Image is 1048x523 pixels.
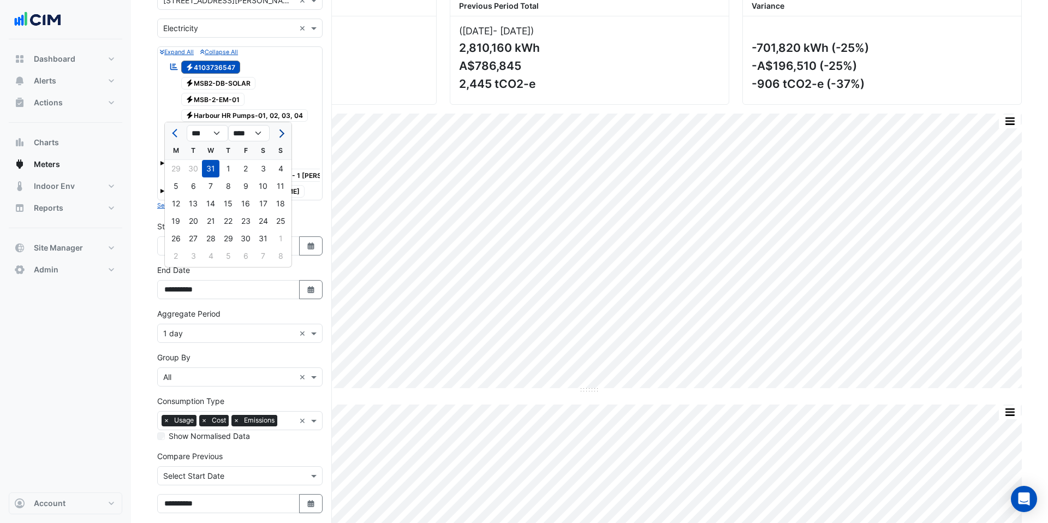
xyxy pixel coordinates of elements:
div: Thursday, August 15, 2024 [219,195,237,212]
app-icon: Reports [14,203,25,213]
div: 23 [237,212,254,230]
div: Friday, August 16, 2024 [237,195,254,212]
div: 19 [167,212,184,230]
div: 7 [254,247,272,265]
button: Account [9,492,122,514]
div: Wednesday, August 14, 2024 [202,195,219,212]
button: Actions [9,92,122,114]
button: Collapse All [200,47,238,57]
span: Emissions [241,415,277,426]
span: Cost [209,415,229,426]
div: Monday, August 5, 2024 [167,177,184,195]
fa-icon: Select Date [306,241,316,251]
div: Sunday, August 18, 2024 [272,195,289,212]
div: 27 [184,230,202,247]
app-icon: Charts [14,137,25,148]
div: -A$196,510 (-25%) [752,59,1010,73]
small: Collapse All [200,49,238,56]
button: Dashboard [9,48,122,70]
label: Start Date [157,221,194,232]
div: 31 [202,160,219,177]
div: 2 [237,160,254,177]
div: W [202,142,219,159]
div: Saturday, September 7, 2024 [254,247,272,265]
div: Tuesday, July 30, 2024 [184,160,202,177]
div: 4 [272,160,289,177]
div: 1 [219,160,237,177]
span: Clear [299,415,308,426]
div: 30 [237,230,254,247]
span: × [162,415,171,426]
div: 29 [219,230,237,247]
button: Next month [274,124,287,142]
div: Tuesday, August 20, 2024 [184,212,202,230]
div: 13 [184,195,202,212]
button: Previous month [169,124,182,142]
div: Saturday, August 17, 2024 [254,195,272,212]
fa-icon: Reportable [169,62,179,71]
span: - [DATE] [493,25,531,37]
small: Select Reportable [157,202,207,209]
div: 8 [219,177,237,195]
fa-icon: Electricity [186,95,194,103]
select: Select year [228,125,270,141]
div: 5 [219,247,237,265]
button: Reports [9,197,122,219]
div: S [254,142,272,159]
div: Wednesday, August 7, 2024 [202,177,219,195]
label: Aggregate Period [157,308,221,319]
label: End Date [157,264,190,276]
div: 5 [167,177,184,195]
div: Friday, August 2, 2024 [237,160,254,177]
span: Account [34,498,65,509]
div: Tuesday, August 27, 2024 [184,230,202,247]
small: Expand All [160,49,194,56]
span: MSB2-DB-SOLAR [181,77,256,90]
div: 1 [272,230,289,247]
div: T [184,142,202,159]
div: 3 [254,160,272,177]
div: Monday, July 29, 2024 [167,160,184,177]
div: 2,445 tCO2-e [459,77,718,91]
span: Clear [299,22,308,34]
div: Thursday, August 29, 2024 [219,230,237,247]
div: Wednesday, September 4, 2024 [202,247,219,265]
span: Indoor Env [34,181,75,192]
span: 4103736547 [181,61,241,74]
fa-icon: Electricity [186,79,194,87]
span: Clear [299,371,308,383]
div: 18 [272,195,289,212]
div: Friday, August 30, 2024 [237,230,254,247]
div: Monday, August 19, 2024 [167,212,184,230]
div: Friday, September 6, 2024 [237,247,254,265]
div: Monday, August 26, 2024 [167,230,184,247]
div: -906 tCO2-e (-37%) [752,77,1010,91]
div: 24 [254,212,272,230]
div: A$786,845 [459,59,718,73]
button: More Options [999,406,1021,419]
div: 22 [219,212,237,230]
div: 30 [184,160,202,177]
img: Company Logo [13,9,62,31]
div: Sunday, August 4, 2024 [272,160,289,177]
div: Wednesday, July 31, 2024 [202,160,219,177]
fa-icon: Electricity [186,111,194,120]
div: 6 [237,247,254,265]
div: Thursday, August 8, 2024 [219,177,237,195]
div: 31 [254,230,272,247]
app-icon: Dashboard [14,54,25,64]
div: 15 [219,195,237,212]
div: 20 [184,212,202,230]
div: M [167,142,184,159]
div: 29 [167,160,184,177]
label: Group By [157,352,190,363]
app-icon: Indoor Env [14,181,25,192]
div: 6 [184,177,202,195]
span: Dashboard [34,54,75,64]
div: 10 [254,177,272,195]
div: Sunday, September 8, 2024 [272,247,289,265]
span: Clear [299,328,308,339]
span: Admin [34,264,58,275]
div: 16 [237,195,254,212]
div: 7 [202,177,219,195]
